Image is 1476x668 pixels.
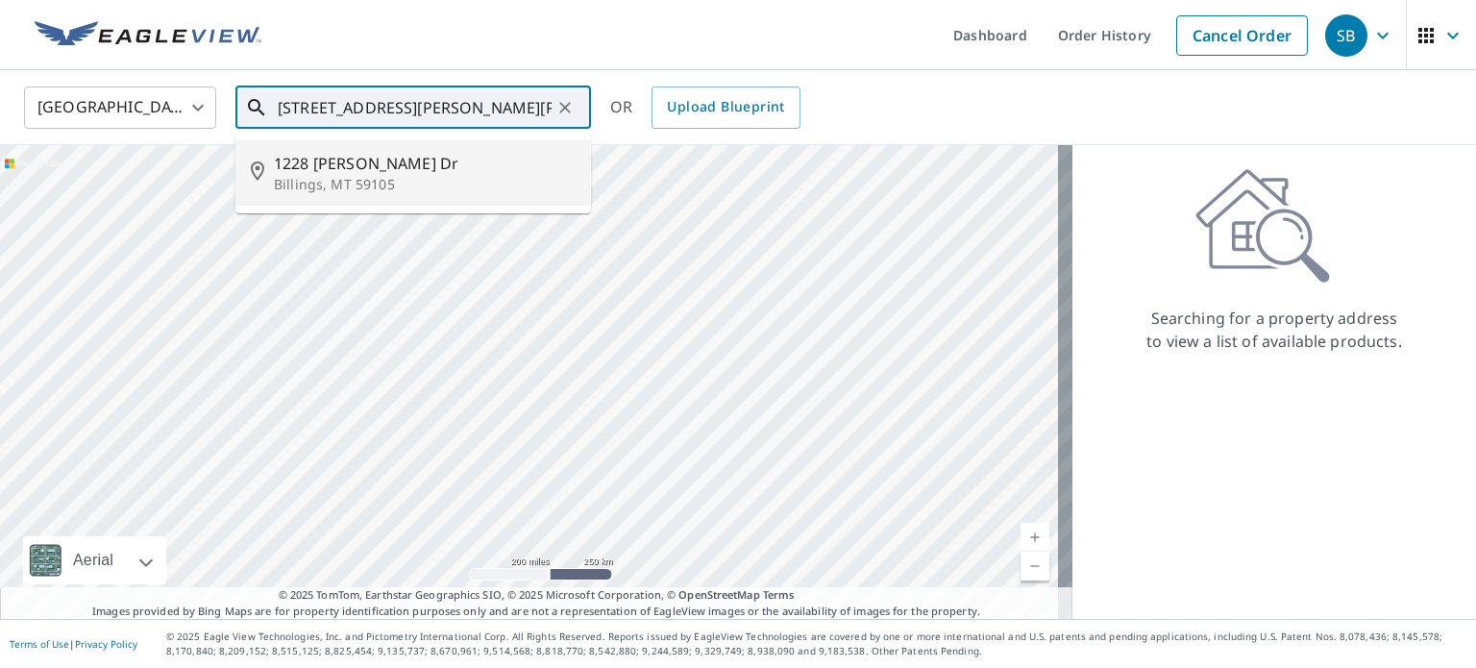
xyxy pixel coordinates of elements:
p: © 2025 Eagle View Technologies, Inc. and Pictometry International Corp. All Rights Reserved. Repo... [166,630,1466,658]
span: 1228 [PERSON_NAME] Dr [274,152,576,175]
a: Terms of Use [10,637,69,651]
a: Terms [763,587,795,602]
button: Clear [552,94,578,121]
div: OR [610,87,800,129]
a: Privacy Policy [75,637,137,651]
img: EV Logo [35,21,261,50]
input: Search by address or latitude-longitude [278,81,552,135]
p: Searching for a property address to view a list of available products. [1145,307,1403,353]
div: Aerial [67,536,119,584]
p: | [10,638,137,650]
a: Cancel Order [1176,15,1308,56]
div: [GEOGRAPHIC_DATA] [24,81,216,135]
span: © 2025 TomTom, Earthstar Geographics SIO, © 2025 Microsoft Corporation, © [279,587,795,604]
span: Upload Blueprint [667,95,784,119]
p: Billings, MT 59105 [274,175,576,194]
a: Current Level 5, Zoom In [1021,523,1049,552]
div: SB [1325,14,1367,57]
a: OpenStreetMap [678,587,759,602]
div: Aerial [23,536,166,584]
a: Upload Blueprint [652,87,799,129]
a: Current Level 5, Zoom Out [1021,552,1049,581]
